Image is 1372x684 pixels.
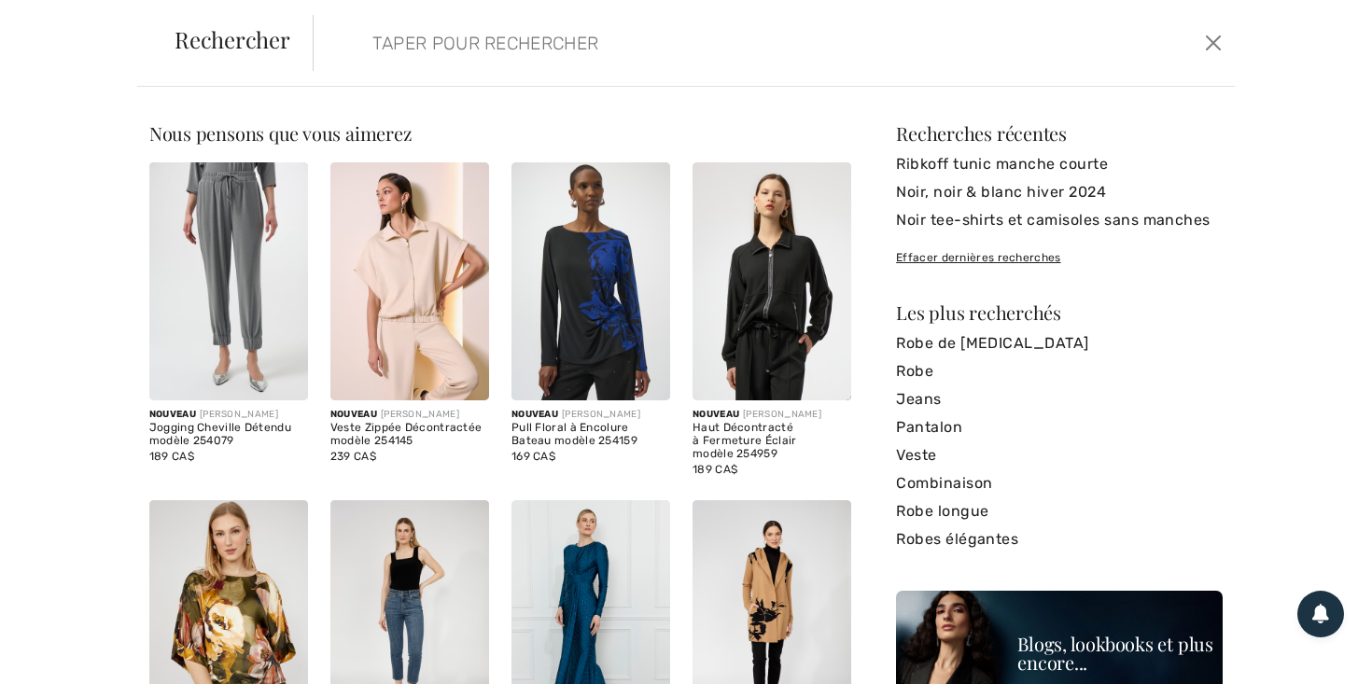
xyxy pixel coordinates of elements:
div: Effacer dernières recherches [896,249,1223,266]
div: [PERSON_NAME] [149,408,308,422]
a: Noir, noir & blanc hiver 2024 [896,178,1223,206]
a: Combinaison [896,469,1223,497]
span: Chat [44,13,82,30]
div: [PERSON_NAME] [330,408,489,422]
button: Ferme [1200,28,1227,58]
a: Robe longue [896,497,1223,525]
a: Jeans [896,385,1223,413]
div: Jogging Cheville Détendu modèle 254079 [149,422,308,448]
img: Pull Floral à Encolure Bateau modèle 254159. Black/Royal Sapphire [511,162,670,400]
span: Nouveau [149,409,196,420]
span: 189 CA$ [149,450,194,463]
div: [PERSON_NAME] [511,408,670,422]
a: Robe [896,357,1223,385]
a: Veste [896,441,1223,469]
div: Recherches récentes [896,124,1223,143]
div: Les plus recherchés [896,303,1223,322]
span: 189 CA$ [693,463,737,476]
span: Nouveau [330,409,377,420]
div: Veste Zippée Décontractée modèle 254145 [330,422,489,448]
img: Jogging Cheville Détendu modèle 254079. Grey melange [149,162,308,400]
a: Noir tee-shirts et camisoles sans manches [896,206,1223,234]
input: TAPER POUR RECHERCHER [358,15,990,71]
span: Nous pensons que vous aimerez [149,120,413,146]
a: Robe de [MEDICAL_DATA] [896,329,1223,357]
a: Robes élégantes [896,525,1223,553]
span: Nouveau [511,409,558,420]
div: [PERSON_NAME] [693,408,851,422]
span: Rechercher [175,28,290,50]
img: Veste Zippée Décontractée modèle 254145. Black [330,162,489,400]
span: Nouveau [693,409,739,420]
span: 239 CA$ [330,450,376,463]
div: Haut Décontracté à Fermeture Éclair modèle 254959 [693,422,851,460]
a: Pantalon [896,413,1223,441]
a: Ribkoff tunic manche courte [896,150,1223,178]
div: Pull Floral à Encolure Bateau modèle 254159 [511,422,670,448]
div: Blogs, lookbooks et plus encore... [1017,635,1213,672]
span: 169 CA$ [511,450,555,463]
img: Haut Décontracté à Fermeture Éclair modèle 254959. Black [693,162,851,400]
